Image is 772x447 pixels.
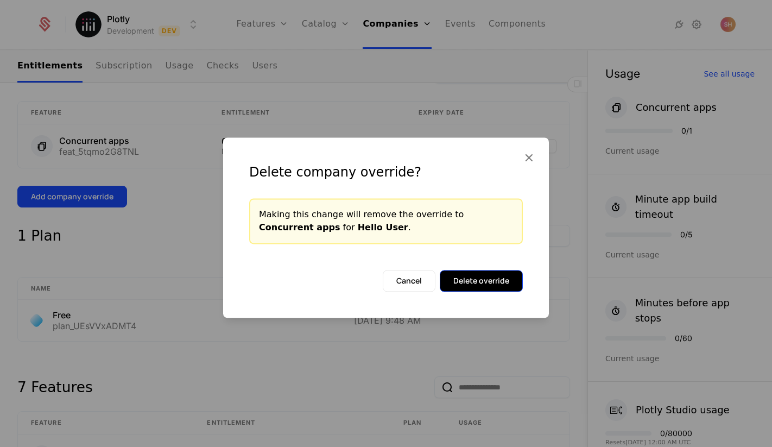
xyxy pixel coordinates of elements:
div: Delete company override? [249,163,523,181]
button: Delete override [440,270,523,292]
span: Hello User [358,222,408,232]
div: Making this change will remove the override to for . [259,208,513,234]
span: Concurrent apps [259,222,340,232]
button: Cancel [383,270,435,292]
